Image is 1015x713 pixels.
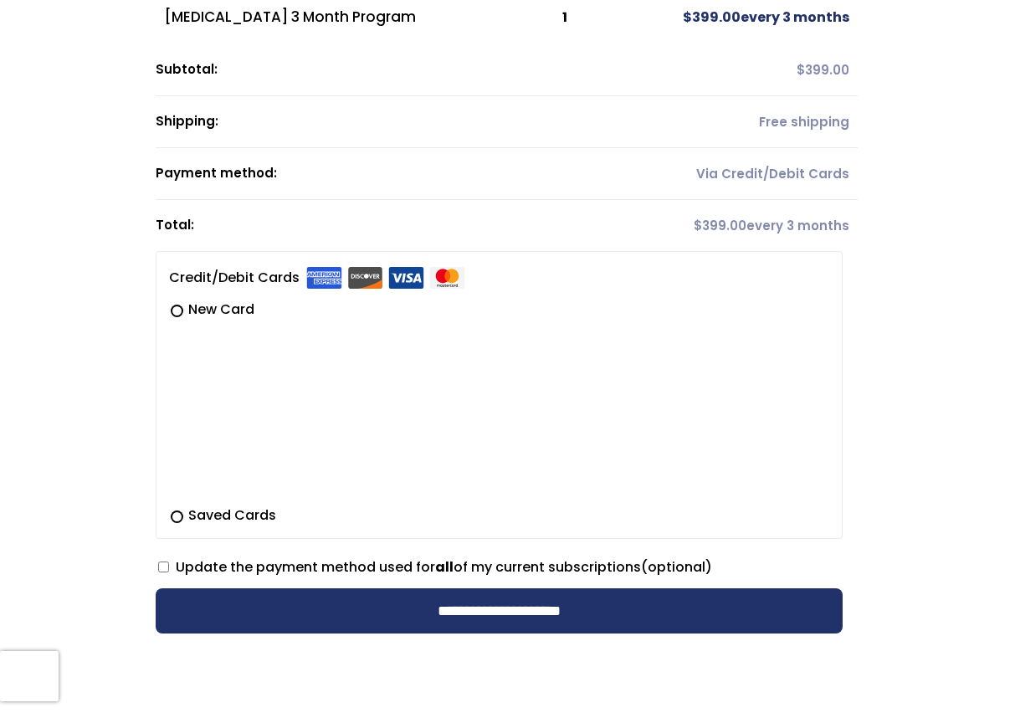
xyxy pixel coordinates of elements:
th: Shipping: [156,96,610,148]
td: Via Credit/Debit Cards [610,148,858,200]
input: Update the payment method used forallof my current subscriptions(optional) [158,562,169,572]
th: Total: [156,200,610,251]
iframe: Secure payment input frame [166,316,826,495]
th: Payment method: [156,148,610,200]
span: 399.00 [683,8,741,27]
span: 399.00 [694,217,746,234]
strong: all [435,557,454,577]
td: every 3 months [610,200,858,251]
label: New Card [169,300,829,320]
label: Update the payment method used for of my current subscriptions [158,557,712,577]
label: Saved Cards [169,505,829,526]
span: $ [797,61,805,79]
img: amex.svg [306,267,342,289]
span: 399.00 [797,61,849,79]
img: visa.svg [388,267,424,289]
label: Credit/Debit Cards [169,264,465,291]
img: discover.svg [347,267,383,289]
td: Free shipping [610,96,858,148]
th: Subtotal: [156,44,610,96]
span: (optional) [641,557,712,577]
img: mastercard.svg [429,267,465,289]
span: $ [683,8,692,27]
span: $ [694,217,702,234]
